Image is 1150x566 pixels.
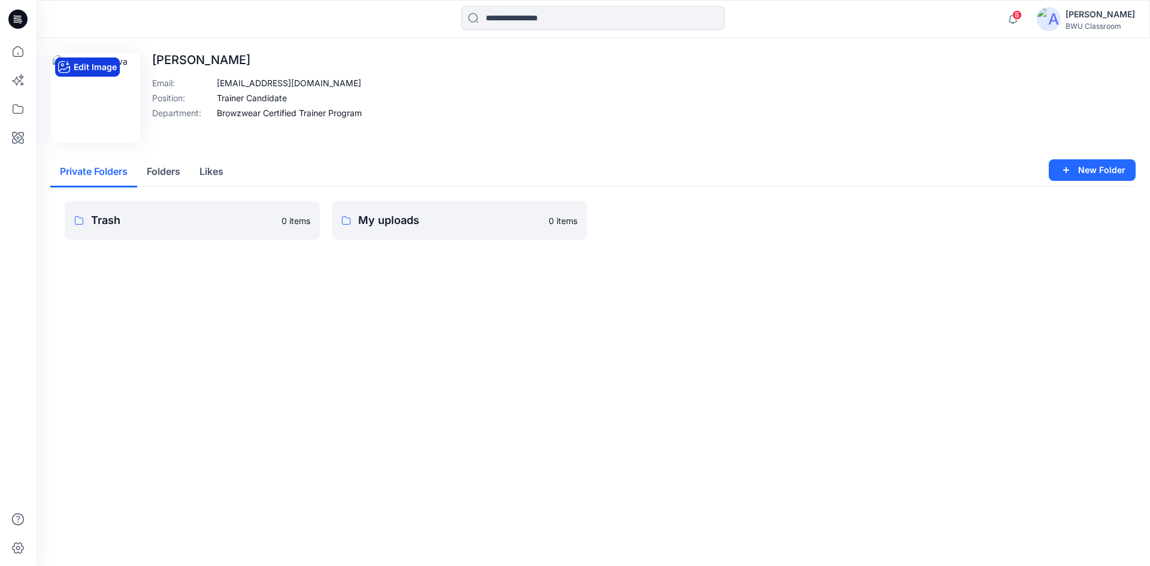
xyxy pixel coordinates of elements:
[53,55,138,140] img: Devmini De Silva
[217,92,287,104] p: Trainer Candidate
[55,57,120,77] button: Edit Image
[217,77,361,89] p: [EMAIL_ADDRESS][DOMAIN_NAME]
[65,201,320,240] a: Trash0 items
[282,214,310,227] p: 0 items
[1049,159,1136,181] button: New Folder
[1012,10,1022,20] span: 8
[1037,7,1061,31] img: avatar
[549,214,577,227] p: 0 items
[358,212,541,229] p: My uploads
[332,201,587,240] a: My uploads0 items
[190,157,233,187] button: Likes
[152,53,362,67] p: [PERSON_NAME]
[152,77,212,89] p: Email :
[1066,22,1135,31] div: BWU Classroom
[137,157,190,187] button: Folders
[152,92,212,104] p: Position :
[1066,7,1135,22] div: [PERSON_NAME]
[91,212,274,229] p: Trash
[50,157,137,187] button: Private Folders
[152,107,212,119] p: Department :
[217,107,362,119] p: Browzwear Certified Trainer Program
